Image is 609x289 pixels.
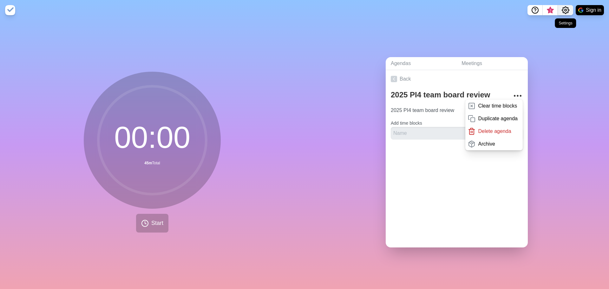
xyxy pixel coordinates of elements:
a: Back [386,70,528,88]
input: Name [391,127,487,140]
img: google logo [578,8,583,13]
label: Add time blocks [391,121,422,126]
button: Settings [558,5,573,15]
button: Help [527,5,543,15]
button: Sign in [576,5,604,15]
span: 3 [548,8,553,13]
p: Duplicate agenda [478,115,518,122]
button: What’s new [543,5,558,15]
p: Clear time blocks [478,102,517,110]
p: Archive [478,140,495,148]
span: Start [151,219,163,227]
button: More [511,89,524,102]
input: Name [388,104,478,117]
p: Delete agenda [478,128,511,135]
a: Agendas [386,57,456,70]
a: Meetings [456,57,528,70]
img: timeblocks logo [5,5,15,15]
button: Start [136,214,168,233]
